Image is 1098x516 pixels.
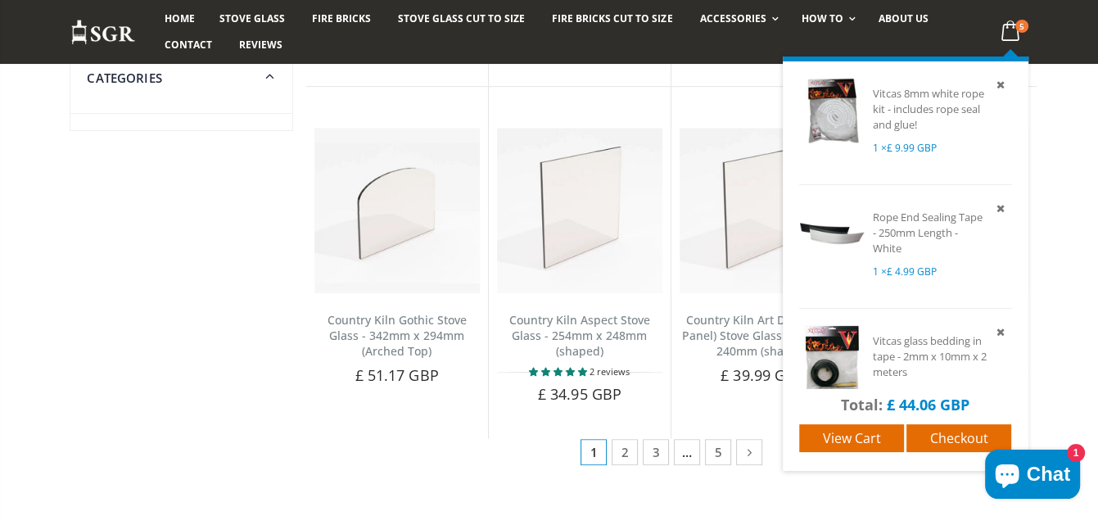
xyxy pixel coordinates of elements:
[497,128,662,293] img: Country Kiln Aspect replacement stove glass
[165,11,195,25] span: Home
[799,424,904,453] a: View cart
[1015,20,1028,33] span: 5
[873,141,937,155] span: 1 ×
[887,388,937,402] span: £ 5.99 GBP
[802,11,843,25] span: How To
[930,429,988,447] span: Checkout
[509,312,650,359] a: Country Kiln Aspect Stove Glass - 254mm x 248mm (shaped)
[674,439,700,465] span: …
[705,439,731,465] a: 5
[873,210,983,256] a: Rope End Sealing Tape - 250mm Length - White
[789,6,864,32] a: How To
[70,19,136,46] img: Stove Glass Replacement
[721,365,804,385] span: £ 39.99 GBP
[799,325,865,391] img: Vitcas glass bedding in tape - 2mm x 10mm x 2 meters
[529,365,590,378] span: 5.00 stars
[207,6,297,32] a: Stove Glass
[152,6,207,32] a: Home
[680,128,845,293] img: Replacement stove glass for the Country Kiln Art Deco
[540,6,685,32] a: Fire Bricks Cut To Size
[887,395,969,414] span: £ 44.06 GBP
[873,225,958,256] span: - White
[873,86,984,132] a: Vitcas 8mm white rope kit - includes rope seal and glue!
[906,424,1011,453] a: Checkout
[980,450,1085,503] inbox-online-store-chat: Shopify online store chat
[993,75,1012,94] a: Remove item
[219,11,285,25] span: Stove Glass
[993,199,1012,218] a: Remove item
[687,6,786,32] a: Accessories
[386,6,537,32] a: Stove Glass Cut To Size
[398,11,525,25] span: Stove Glass Cut To Size
[993,323,1012,342] a: Remove item
[643,439,669,465] a: 3
[590,365,630,378] span: 2 reviews
[873,265,937,278] span: 1 ×
[887,265,937,278] span: £ 4.99 GBP
[823,429,881,447] span: View cart
[799,78,865,143] img: Vitcas 8mm white rope kit - includes rope seal and glue!
[873,388,937,402] span: 1 ×
[355,365,439,385] span: £ 51.17 GBP
[994,16,1028,48] a: 5
[682,312,843,359] a: Country Kiln Art Deco (Main Panel) Stove Glass - 340mm x 240mm (shaped)
[552,11,672,25] span: Fire Bricks Cut To Size
[312,11,371,25] span: Fire Bricks
[165,38,212,52] span: Contact
[581,439,607,465] span: 1
[873,333,987,379] a: Vitcas glass bedding in tape - 2mm x 10mm x 2 meters
[887,141,937,155] span: £ 9.99 GBP
[841,395,883,414] span: Total:
[538,384,621,404] span: £ 34.95 GBP
[879,11,929,25] span: About us
[866,6,941,32] a: About us
[300,6,383,32] a: Fire Bricks
[799,201,865,267] img: Rope End Sealing Tape - 250mm Length - White
[328,312,467,359] a: Country Kiln Gothic Stove Glass - 342mm x 294mm (Arched Top)
[87,70,162,86] span: Categories
[612,439,638,465] a: 2
[239,38,282,52] span: Reviews
[873,210,983,240] span: Rope End Sealing Tape - 250mm Length
[699,11,766,25] span: Accessories
[227,32,295,58] a: Reviews
[152,32,224,58] a: Contact
[314,128,480,293] img: Country Kiln Gothic replacement stove glass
